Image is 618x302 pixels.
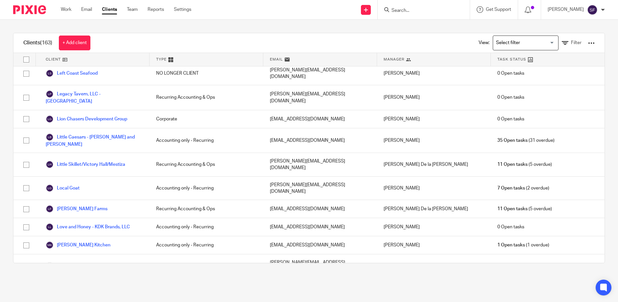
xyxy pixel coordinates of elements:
[497,70,524,77] span: 0 Open tasks
[377,85,491,110] div: [PERSON_NAME]
[377,110,491,128] div: [PERSON_NAME]
[46,184,80,192] a: Local Goat
[46,184,54,192] img: svg%3E
[46,133,143,148] a: Little Caesars - [PERSON_NAME] and [PERSON_NAME]
[377,200,491,218] div: [PERSON_NAME] De la [PERSON_NAME]
[497,263,552,269] span: (6 overdue)
[148,6,164,13] a: Reports
[571,40,582,45] span: Filter
[486,7,511,12] span: Get Support
[497,161,528,168] span: 11 Open tasks
[150,62,263,85] div: NO LONGER CLIENT
[61,6,71,13] a: Work
[23,39,52,46] h1: Clients
[13,5,46,14] img: Pixie
[46,241,110,249] a: [PERSON_NAME] Kitchen
[59,36,90,50] a: + Add client
[46,205,107,213] a: [PERSON_NAME] Farms
[497,206,552,212] span: (5 overdue)
[46,262,54,270] img: svg%3E
[497,185,525,191] span: 7 Open tasks
[174,6,191,13] a: Settings
[20,53,33,66] input: Select all
[263,236,377,254] div: [EMAIL_ADDRESS][DOMAIN_NAME]
[377,153,491,176] div: [PERSON_NAME] De la [PERSON_NAME]
[469,33,595,53] div: View:
[40,40,52,45] span: (163)
[263,85,377,110] div: [PERSON_NAME][EMAIL_ADDRESS][DOMAIN_NAME]
[587,5,598,15] img: svg%3E
[377,177,491,200] div: [PERSON_NAME]
[263,218,377,236] div: [EMAIL_ADDRESS][DOMAIN_NAME]
[497,137,528,144] span: 35 Open tasks
[46,161,125,168] a: Little Skillet/Victory Hall/Mestiza
[46,115,54,123] img: svg%3E
[46,69,98,77] a: Left Coast Seafood
[46,241,54,249] img: svg%3E
[497,137,555,144] span: (31 overdue)
[497,94,524,101] span: 0 Open tasks
[150,200,263,218] div: Recurring Accounting & Ops
[156,57,167,62] span: Type
[497,206,528,212] span: 11 Open tasks
[263,62,377,85] div: [PERSON_NAME][EMAIL_ADDRESS][DOMAIN_NAME]
[270,57,283,62] span: Email
[377,254,491,278] div: [PERSON_NAME]
[263,200,377,218] div: [EMAIL_ADDRESS][DOMAIN_NAME]
[391,8,450,14] input: Search
[46,133,54,141] img: svg%3E
[263,153,377,176] div: [PERSON_NAME][EMAIL_ADDRESS][DOMAIN_NAME]
[497,242,549,248] span: (1 overdue)
[102,6,117,13] a: Clients
[497,263,528,269] span: 11 Open tasks
[150,110,263,128] div: Corporate
[263,254,377,278] div: [PERSON_NAME][EMAIL_ADDRESS][DOMAIN_NAME]
[497,116,524,122] span: 0 Open tasks
[46,205,54,213] img: svg%3E
[377,62,491,85] div: [PERSON_NAME]
[150,177,263,200] div: Accounting only - Recurring
[263,110,377,128] div: [EMAIL_ADDRESS][DOMAIN_NAME]
[150,254,263,278] div: Recurring Accounting & Ops
[384,57,404,62] span: Manager
[497,224,524,230] span: 0 Open tasks
[46,223,130,231] a: Love and Honey - KDK Brands, LLC
[150,218,263,236] div: Accounting only - Recurring
[150,85,263,110] div: Recurring Accounting & Ops
[263,177,377,200] div: [PERSON_NAME][EMAIL_ADDRESS][DOMAIN_NAME]
[497,242,525,248] span: 1 Open tasks
[46,262,103,270] a: [GEOGRAPHIC_DATA]
[150,153,263,176] div: Recurring Accounting & Ops
[150,236,263,254] div: Accounting only - Recurring
[263,128,377,153] div: [EMAIL_ADDRESS][DOMAIN_NAME]
[127,6,138,13] a: Team
[46,223,54,231] img: svg%3E
[494,37,555,49] input: Search for option
[46,161,54,168] img: svg%3E
[493,36,559,50] div: Search for option
[46,115,127,123] a: Lion Chasers Development Group
[46,57,61,62] span: Client
[377,218,491,236] div: [PERSON_NAME]
[497,161,552,168] span: (5 overdue)
[150,128,263,153] div: Accounting only - Recurring
[497,57,526,62] span: Task Status
[497,185,549,191] span: (2 overdue)
[377,236,491,254] div: [PERSON_NAME]
[46,69,54,77] img: svg%3E
[377,128,491,153] div: [PERSON_NAME]
[46,90,143,105] a: Legacy Tavern, LLC - [GEOGRAPHIC_DATA]
[81,6,92,13] a: Email
[46,90,54,98] img: svg%3E
[548,6,584,13] p: [PERSON_NAME]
